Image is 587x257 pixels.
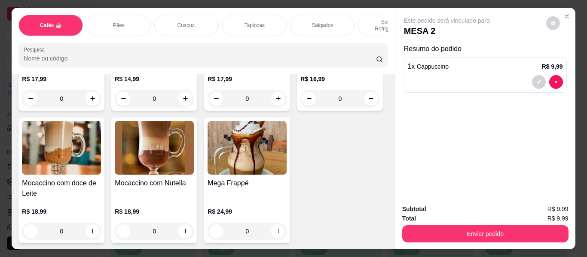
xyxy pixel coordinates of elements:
p: R$ 17,99 [22,75,101,83]
span: R$ 9,99 [547,204,569,214]
p: 1 x [408,61,449,72]
button: decrease-product-quantity [546,16,560,30]
button: increase-product-quantity [86,224,99,238]
strong: Subtotal [402,206,426,212]
p: R$ 17,99 [208,75,287,83]
button: decrease-product-quantity [24,224,37,238]
p: Cafés ☕ [40,22,62,29]
p: Salgados [312,22,333,29]
p: R$ 16,99 [300,75,379,83]
p: R$ 18,99 [115,207,194,216]
img: product-image [115,121,194,175]
h4: Mocaccino com Nutella [115,178,194,188]
button: increase-product-quantity [364,92,378,106]
img: product-image [22,121,101,175]
p: Tapiocas [245,22,265,29]
p: Sucos e Refrigerantes [365,18,415,32]
span: R$ 9,99 [547,214,569,223]
button: Close [560,9,574,23]
label: Pesquisa [24,46,48,53]
p: Pães [113,22,125,29]
button: decrease-product-quantity [116,224,130,238]
h4: Mega Frappé [208,178,287,188]
p: Este pedido será vinculado para [404,16,490,25]
p: R$ 18,99 [22,207,101,216]
strong: Total [402,215,416,222]
button: decrease-product-quantity [532,75,546,89]
button: increase-product-quantity [271,224,285,238]
input: Pesquisa [24,54,376,63]
p: Cuscuz. [177,22,196,29]
button: decrease-product-quantity [302,92,316,106]
button: increase-product-quantity [178,224,192,238]
h4: Mocaccino com doce de Leite [22,178,101,199]
button: increase-product-quantity [86,92,99,106]
img: product-image [208,121,287,175]
button: increase-product-quantity [178,92,192,106]
button: decrease-product-quantity [209,92,223,106]
p: Resumo do pedido [404,44,567,54]
span: Cappuccino [417,63,449,70]
p: MESA 2 [404,25,490,37]
button: decrease-product-quantity [116,92,130,106]
p: R$ 9,99 [542,62,563,71]
button: decrease-product-quantity [549,75,563,89]
button: decrease-product-quantity [209,224,223,238]
button: increase-product-quantity [271,92,285,106]
p: R$ 14,99 [115,75,194,83]
button: decrease-product-quantity [24,92,37,106]
button: Enviar pedido [402,225,569,242]
p: R$ 24,99 [208,207,287,216]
